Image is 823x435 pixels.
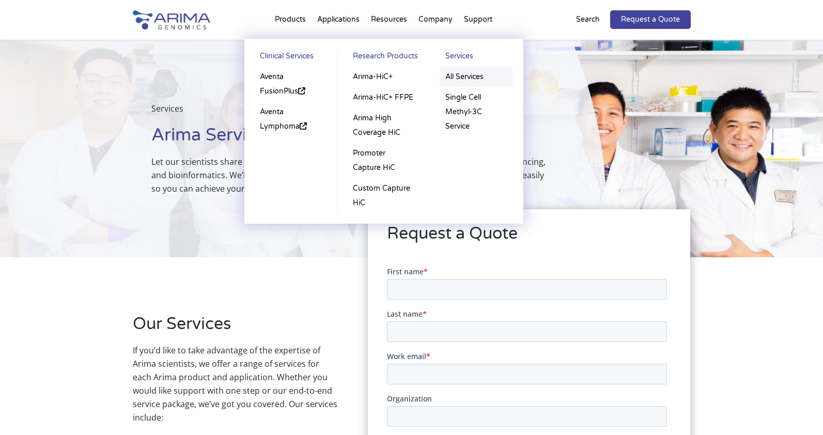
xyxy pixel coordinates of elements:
a: Request a Quote [610,10,691,29]
a: Promoter Capture HiC [348,143,420,178]
a: Clinical Services [255,49,327,67]
span: Sequencing [12,268,53,278]
h2: Our Services [133,313,337,344]
span: HiC for FFPE [154,282,195,291]
input: HiC for FFPE [145,283,151,289]
h2: Request a Quote [387,222,671,253]
span: What product(s) are you interested in? [142,212,275,222]
img: Arima-Genomics-logo [133,10,210,29]
span: Genome Assembly HiC [154,268,232,278]
h1: Arima Services [151,123,554,155]
input: Bioinformatics [3,283,9,289]
p: Services [151,102,554,123]
span: I'd like to discuss the options [154,308,254,318]
input: Genome Assembly HiC [145,269,151,276]
p: Search [576,13,600,26]
a: Aventa FusionPlus [255,67,327,102]
a: Custom Capture HiC [348,178,420,213]
input: Custom Capture HiC [145,242,151,249]
span: Promoter Capture HiC [154,255,230,265]
a: Arima-HiC+ [348,67,420,87]
input: Genome-wide HiC [145,229,151,236]
a: Aventa Lymphoma [255,102,327,137]
a: All Services [440,67,513,87]
a: Arima High Coverage HiC [348,108,420,143]
input: I'd like to discuss the options [145,309,151,316]
p: Let our scientists share their years of expertise in sample prep, library construction, Hi-C sequ... [151,155,554,195]
span: Library Prep [12,255,54,265]
span: Genome-wide HiC [154,228,216,238]
span: End-to-End Service [12,228,77,238]
span: Sample Prep [12,241,56,251]
input: Library Prep [3,256,9,262]
a: Research Products [348,49,420,67]
input: Single Cell Services [145,296,151,303]
p: If you’d like to take advantage of the expertise of Arima scientists, we offer a range of service... [133,344,337,432]
input: Promoter Capture HiC [145,256,151,262]
span: Single Cell Services [154,295,221,305]
a: Single Cell Methyl-3C Service [440,87,513,137]
span: Custom Capture HiC [154,241,224,251]
input: Sequencing [3,269,9,276]
input: Sample Prep [3,242,9,249]
input: End-to-End Service [3,229,9,236]
a: Services [440,49,513,67]
a: Arima-HiC+ FFPE [348,87,420,108]
span: Bioinformatics [12,282,62,291]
